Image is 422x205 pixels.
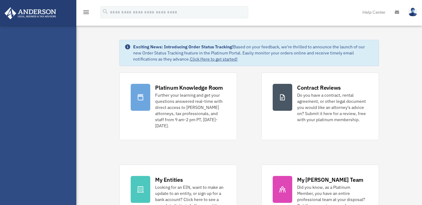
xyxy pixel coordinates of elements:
[133,44,374,62] div: Based on your feedback, we're thrilled to announce the launch of our new Order Status Tracking fe...
[155,176,183,184] div: My Entities
[3,7,58,19] img: Anderson Advisors Platinum Portal
[155,92,226,129] div: Further your learning and get your questions answered real-time with direct access to [PERSON_NAM...
[297,84,341,91] div: Contract Reviews
[82,11,90,16] a: menu
[408,8,417,17] img: User Pic
[297,176,363,184] div: My [PERSON_NAME] Team
[102,8,109,15] i: search
[82,9,90,16] i: menu
[133,44,233,50] strong: Exciting News: Introducing Order Status Tracking!
[190,56,238,62] a: Click Here to get started!
[119,73,237,140] a: Platinum Knowledge Room Further your learning and get your questions answered real-time with dire...
[261,73,379,140] a: Contract Reviews Do you have a contract, rental agreement, or other legal document you would like...
[155,84,223,91] div: Platinum Knowledge Room
[297,92,368,123] div: Do you have a contract, rental agreement, or other legal document you would like an attorney's ad...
